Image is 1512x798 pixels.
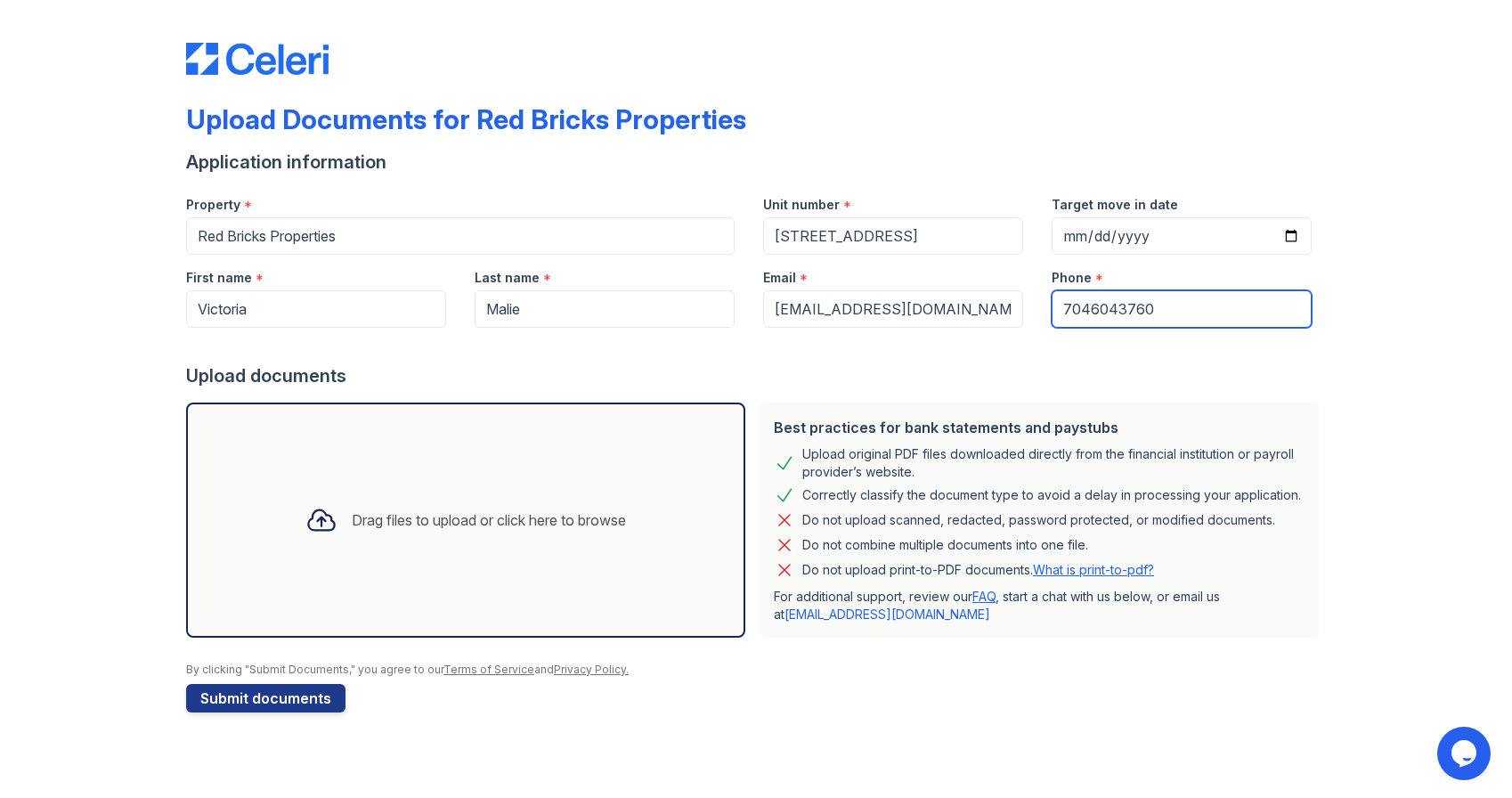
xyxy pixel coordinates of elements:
label: Email [763,269,796,287]
iframe: chat widget [1437,727,1494,780]
a: Privacy Policy. [554,663,629,676]
div: Do not upload scanned, redacted, password protected, or modified documents. [802,509,1275,531]
div: Best practices for bank statements and paystubs [774,417,1305,438]
div: Upload documents [186,363,1326,388]
div: By clicking "Submit Documents," you agree to our and [186,663,1326,677]
label: First name [186,269,252,287]
button: Submit documents [186,684,345,712]
p: For additional support, review our , start a chat with us below, or email us at [774,588,1305,623]
label: Unit number [763,196,840,214]
label: Phone [1052,269,1092,287]
a: What is print-to-pdf? [1033,562,1154,577]
p: Do not upload print-to-PDF documents. [802,561,1154,579]
a: FAQ [972,589,996,604]
label: Last name [475,269,540,287]
div: Correctly classify the document type to avoid a delay in processing your application. [802,484,1301,506]
div: Drag files to upload or click here to browse [352,509,626,531]
label: Target move in date [1052,196,1178,214]
div: Do not combine multiple documents into one file. [802,534,1088,556]
img: CE_Logo_Blue-a8612792a0a2168367f1c8372b55b34899dd931a85d93a1a3d3e32e68fde9ad4.png [186,43,329,75]
div: Upload Documents for Red Bricks Properties [186,103,746,135]
div: Application information [186,150,1326,175]
label: Property [186,196,240,214]
div: Upload original PDF files downloaded directly from the financial institution or payroll provider’... [802,445,1305,481]
a: [EMAIL_ADDRESS][DOMAIN_NAME] [784,607,990,622]
a: Terms of Service [443,663,534,676]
